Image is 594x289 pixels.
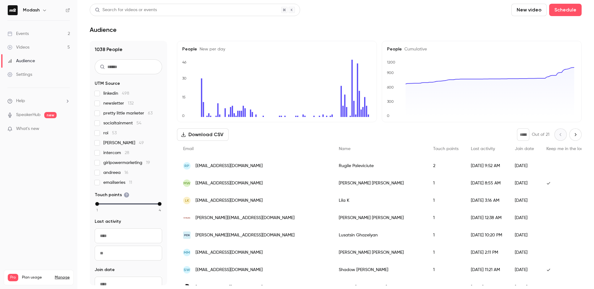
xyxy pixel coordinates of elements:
[136,121,141,125] span: 54
[16,98,25,104] span: Help
[158,202,161,206] div: max
[339,147,351,151] span: Name
[387,60,395,64] text: 1200
[196,197,263,204] span: [EMAIL_ADDRESS][DOMAIN_NAME]
[103,179,132,186] span: emailseries
[509,175,540,192] div: [DATE]
[196,249,263,256] span: [EMAIL_ADDRESS][DOMAIN_NAME]
[182,114,185,118] text: 0
[125,151,129,155] span: 28
[196,215,295,221] span: [PERSON_NAME][EMAIL_ADDRESS][DOMAIN_NAME]
[7,31,29,37] div: Events
[184,267,190,273] span: SW
[122,91,129,96] span: 498
[427,244,465,261] div: 1
[146,161,150,165] span: 19
[159,207,161,213] span: 4
[128,101,134,106] span: 132
[197,47,225,51] span: New per day
[16,112,41,118] a: SpeakerHub
[183,214,191,222] img: ostudio.co.nz
[402,47,427,51] span: Cumulative
[184,250,190,255] span: MM
[196,163,263,169] span: [EMAIL_ADDRESS][DOMAIN_NAME]
[509,192,540,209] div: [DATE]
[465,175,509,192] div: [DATE] 8:55 AM
[509,261,540,278] div: [DATE]
[509,226,540,244] div: [DATE]
[103,100,134,106] span: newsletter
[184,163,189,169] span: RP
[7,98,70,104] li: help-dropdown-opener
[333,192,427,209] div: Lila K
[183,180,190,186] span: mw
[196,232,295,239] span: [PERSON_NAME][EMAIL_ADDRESS][DOMAIN_NAME]
[95,246,162,261] input: To
[333,261,427,278] div: Shadow [PERSON_NAME]
[182,95,186,99] text: 15
[333,175,427,192] div: [PERSON_NAME] [PERSON_NAME]
[183,147,194,151] span: Email
[465,226,509,244] div: [DATE] 10:20 PM
[95,267,115,273] span: Join date
[103,170,128,176] span: andreea
[333,226,427,244] div: Lusatsin Ghazelyan
[196,267,263,273] span: [EMAIL_ADDRESS][DOMAIN_NAME]
[103,90,129,97] span: linkedin
[427,209,465,226] div: 1
[177,128,229,141] button: Download CSV
[95,80,120,87] span: UTM Source
[532,132,549,138] p: Out of 21
[7,44,29,50] div: Videos
[139,141,144,145] span: 49
[427,175,465,192] div: 1
[509,244,540,261] div: [DATE]
[95,218,121,225] span: Last activity
[465,261,509,278] div: [DATE] 11:21 AM
[103,150,129,156] span: intercom
[465,209,509,226] div: [DATE] 12:38 AM
[333,209,427,226] div: [PERSON_NAME] [PERSON_NAME]
[44,112,57,118] span: new
[95,46,162,53] h1: 1038 People
[509,157,540,175] div: [DATE]
[8,274,18,281] span: Pro
[7,58,35,64] div: Audience
[387,46,576,52] h5: People
[465,192,509,209] div: [DATE] 3:16 AM
[387,85,394,89] text: 600
[427,157,465,175] div: 2
[129,180,132,185] span: 11
[182,46,372,52] h5: People
[509,209,540,226] div: [DATE]
[95,228,162,243] input: From
[427,192,465,209] div: 1
[465,244,509,261] div: [DATE] 2:11 PM
[569,128,582,141] button: Next page
[103,160,150,166] span: girlpowermarketing
[148,111,153,115] span: 63
[183,231,191,239] img: teampcn.com
[124,170,128,175] span: 16
[515,147,534,151] span: Join date
[103,120,141,126] span: socialtainment
[471,147,495,151] span: Last activity
[511,4,547,16] button: New video
[103,130,117,136] span: roi
[387,99,394,104] text: 300
[387,114,390,118] text: 0
[549,4,582,16] button: Schedule
[333,244,427,261] div: [PERSON_NAME] [PERSON_NAME]
[103,140,144,146] span: [PERSON_NAME]
[16,126,39,132] span: What's new
[8,5,18,15] img: Modash
[182,60,187,64] text: 46
[62,126,70,132] iframe: Noticeable Trigger
[387,71,394,75] text: 900
[95,7,157,13] div: Search for videos or events
[7,71,32,78] div: Settings
[182,76,187,80] text: 30
[427,261,465,278] div: 1
[95,192,129,198] span: Touch points
[433,147,458,151] span: Touch points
